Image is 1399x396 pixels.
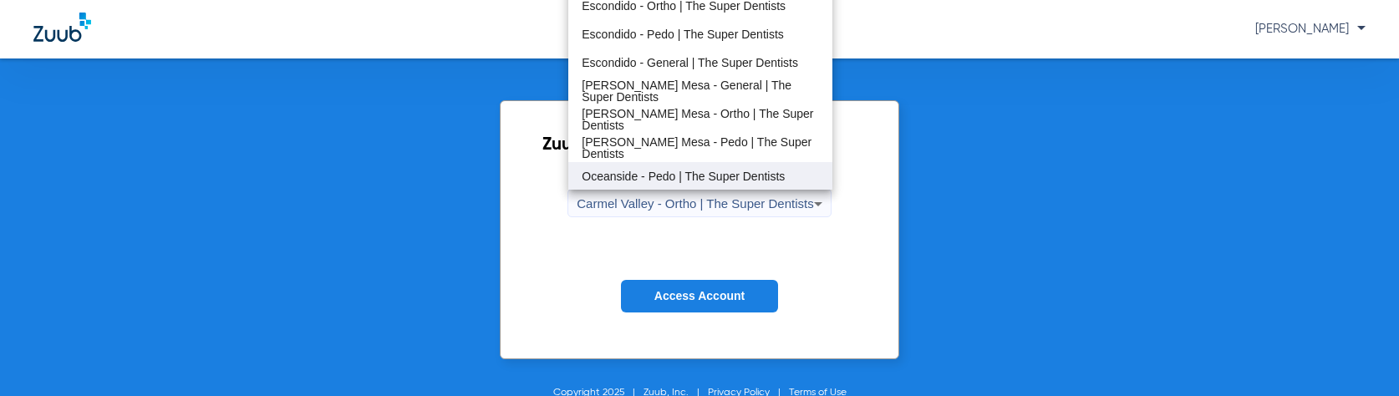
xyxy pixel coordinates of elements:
span: [PERSON_NAME] Mesa - General | The Super Dentists [582,79,818,103]
span: Oceanside - Pedo | The Super Dentists [582,170,785,182]
span: Escondido - Pedo | The Super Dentists [582,28,784,40]
span: [PERSON_NAME] Mesa - Ortho | The Super Dentists [582,108,818,131]
span: [PERSON_NAME] Mesa - Pedo | The Super Dentists [582,136,818,160]
span: Escondido - General | The Super Dentists [582,57,798,69]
